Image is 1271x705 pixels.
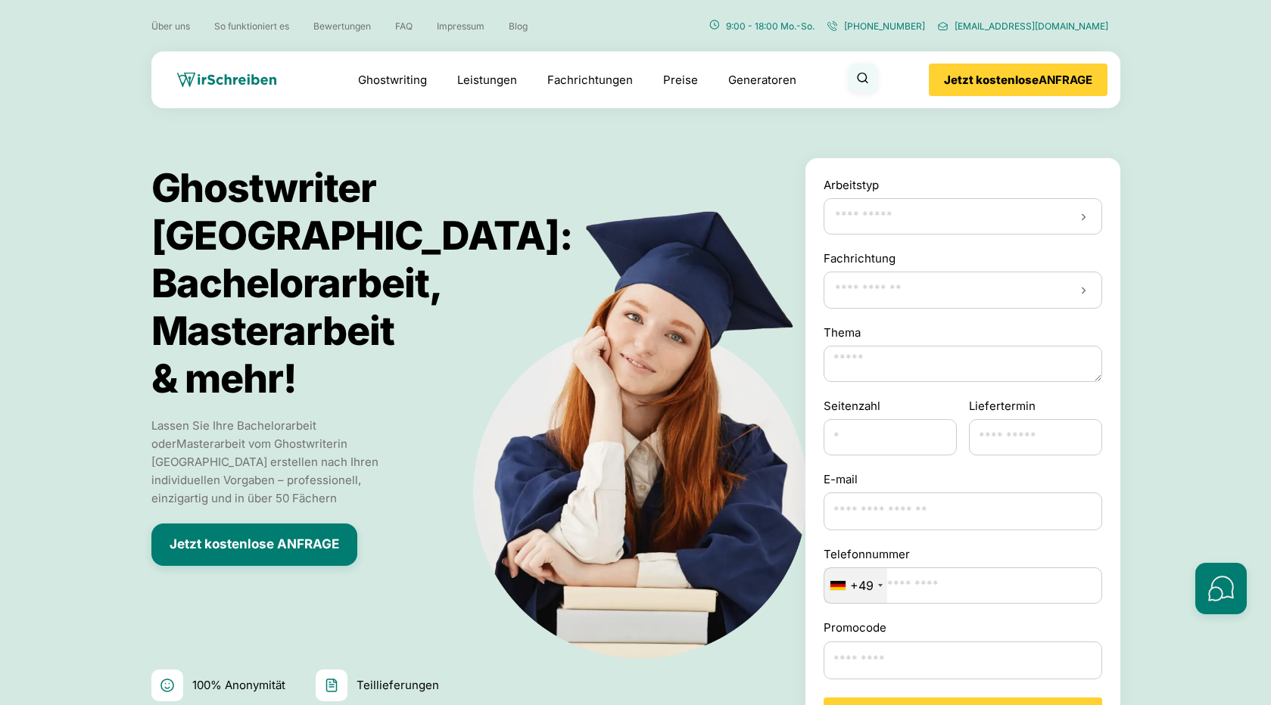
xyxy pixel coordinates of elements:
[824,568,887,603] div: Telephone country code
[824,250,896,268] label: Fachrichtung
[214,20,289,32] a: So funktioniert es
[547,71,633,89] a: Fachrichtungen
[151,523,357,566] button: Jetzt kostenlose ANFRAGE
[726,20,815,32] span: 9:00 - 18:00 Mo.-So.
[357,676,439,694] span: Teillieferungen
[457,71,517,89] a: Leistungen
[827,19,925,33] a: [PHONE_NUMBER]
[824,324,1102,342] label: Thema
[192,676,285,694] span: 100% Anonymität
[824,471,1102,489] label: E-mail
[663,73,698,87] a: Preise
[929,64,1107,96] button: Jetzt kostenloseANFRAGE
[944,73,1039,87] b: Jetzt kostenlose
[151,417,386,508] p: Lassen Sie Ihre Bachelorarbeit oder Masterarbeit vom Ghostwriter in [GEOGRAPHIC_DATA] erstellen n...
[969,397,1036,415] label: Liefertermin
[177,73,276,88] img: wirschreiben
[824,397,957,415] label: Seitenzahl
[824,619,1102,637] label: Promocode
[844,20,925,32] span: [PHONE_NUMBER]
[850,579,874,592] div: +49
[824,545,1102,564] label: Telefonnummer
[509,20,528,32] a: Blog
[849,64,877,92] button: Suche öffnen
[824,176,879,194] label: Arbeitstyp
[395,20,413,32] a: FAQ
[151,20,190,32] a: Über uns
[313,20,371,32] a: Bewertungen
[437,20,484,32] a: Impressum
[728,71,796,89] a: Generatoren
[937,19,1108,33] a: [EMAIL_ADDRESS][DOMAIN_NAME]
[358,71,427,89] a: Ghostwriting
[437,164,868,661] img: Ghostwriter Österreich: Bachelorarbeit, Masterarbeit <br>& mehr!
[151,164,687,402] h1: Ghostwriter [GEOGRAPHIC_DATA]: Bachelorarbeit, Masterarbeit & mehr!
